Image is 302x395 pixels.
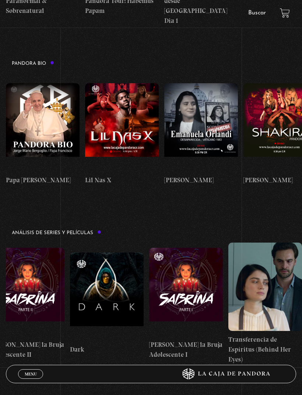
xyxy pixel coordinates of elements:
span: Menu [25,372,37,376]
a: Buscar [248,10,266,16]
h4: [PERSON_NAME] la Bruja Adolescente I [149,340,223,360]
a: Transferencia de Espíritus (Behind Her Eyes) [228,243,302,364]
h3: Pandora Bio [12,61,54,66]
a: Papa [PERSON_NAME] [6,73,80,195]
a: Dark [70,243,144,364]
span: Cerrar [22,378,39,383]
h4: Transferencia de Espíritus (Behind Her Eyes) [228,335,302,364]
a: [PERSON_NAME] [164,73,238,195]
h4: Lil Nas X [85,175,159,185]
h4: Dark [70,345,144,355]
a: [PERSON_NAME] la Bruja Adolescente I [149,243,223,364]
a: Lil Nas X [85,73,159,195]
h3: Análisis de series y películas [12,230,101,235]
h4: Papa [PERSON_NAME] [6,175,80,185]
a: View your shopping cart [280,8,290,18]
h4: [PERSON_NAME] [164,175,238,185]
